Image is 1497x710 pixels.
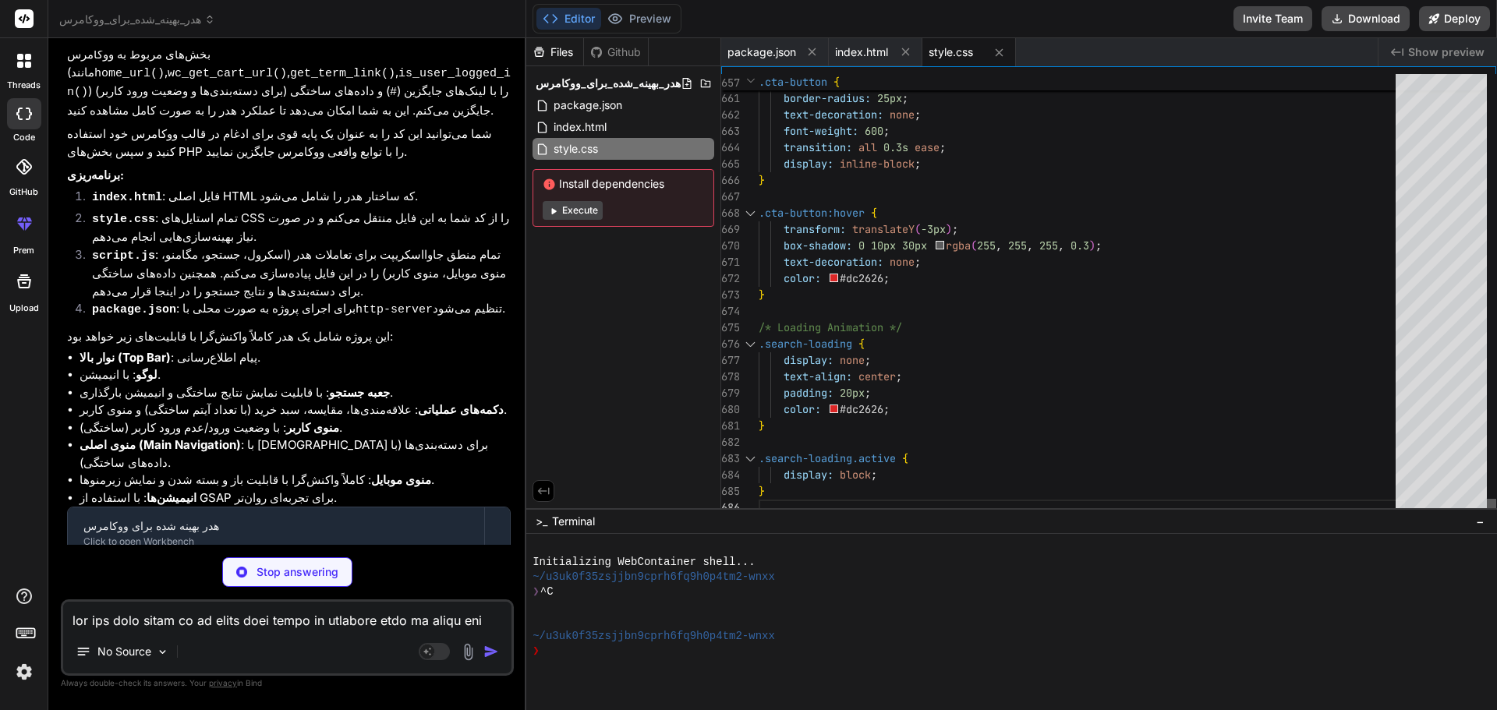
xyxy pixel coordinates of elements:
[784,369,852,383] span: text-align:
[721,221,738,238] div: 669
[1058,238,1064,253] span: ,
[721,467,738,483] div: 684
[533,555,756,570] span: Initializing WebContainer shell...
[7,79,41,92] label: threads
[858,369,896,383] span: center
[1071,238,1089,253] span: 0.3
[840,386,865,400] span: 20px
[890,108,915,122] span: none
[1039,238,1058,253] span: 255
[784,108,883,122] span: text-decoration:
[1089,238,1095,253] span: )
[67,125,511,161] p: شما می‌توانید این کد را به عنوان یک پایه قوی برای ادغام در قالب ووکامرس خود استفاده کنید و سپس بخ...
[68,507,484,559] button: هدر بهینه شده برای ووکامرسClick to open Workbench
[13,244,34,257] label: prem
[83,518,469,534] div: هدر بهینه شده برای ووکامرس
[721,369,738,385] div: 678
[147,490,196,505] strong: انیمیشن‌ها
[552,96,624,115] span: package.json
[286,420,339,435] strong: منوی کاربر
[1095,238,1102,253] span: ;
[721,352,738,369] div: 677
[80,437,241,452] strong: منوی اصلی (Main Navigation)
[877,91,902,105] span: 25px
[356,303,433,316] code: http-server
[883,124,890,138] span: ;
[915,222,921,236] span: (
[1419,6,1490,31] button: Deploy
[784,91,871,105] span: border-radius:
[721,140,738,156] div: 664
[858,238,865,253] span: 0
[536,514,547,529] span: >_
[865,124,883,138] span: 600
[526,44,583,60] div: Files
[996,238,1002,253] span: ,
[721,483,738,500] div: 685
[1027,238,1033,253] span: ,
[67,328,511,346] p: این پروژه شامل یک هدر کاملاً واکنش‌گرا با قابلیت‌های زیر خواهد بود:
[921,222,946,236] span: -3px
[1233,6,1312,31] button: Invite Team
[721,303,738,320] div: 674
[80,210,511,246] li: : تمام استایل‌های CSS را از کد شما به این فایل منتقل می‌کنم و در صورت نیاز بهینه‌سازی‌هایی انجام ...
[784,353,833,367] span: display:
[721,90,738,107] div: 661
[11,659,37,685] img: settings
[721,238,738,254] div: 670
[721,75,738,91] span: 657
[759,288,765,302] span: }
[80,366,511,384] li: : با انیمیشن.
[80,436,511,472] li: : با [DEMOGRAPHIC_DATA] برای دسته‌بندی‌ها (با داده‌های ساختگی).
[915,157,921,171] span: ;
[80,419,511,437] li: : با وضعیت ورود/عدم ورود کاربر (ساختگی).
[740,205,760,221] div: Click to collapse the range.
[727,44,796,60] span: package.json
[290,67,395,80] code: get_term_link()
[896,369,902,383] span: ;
[94,67,165,80] code: home_url()
[883,271,890,285] span: ;
[902,238,927,253] span: 30px
[721,434,738,450] div: 682
[80,350,171,365] strong: نوار بالا (Top Bar)
[83,535,469,548] div: Click to open Workbench
[9,185,38,199] label: GitHub
[784,468,833,482] span: display:
[418,402,504,417] strong: دکمه‌های عملیاتی
[533,570,775,585] span: ~/u3uk0f35zsjjbn9cprh6fq9h0p4tm2-wnxx
[80,246,511,301] li: : تمام منطق جاوااسکریپت برای تعاملات هدر (اسکرول، جستجو، مگامنو، منوی موبایل، منوی کاربر) را در ا...
[80,349,511,367] li: : پیام اطلاع‌رسانی.
[721,320,738,336] div: 675
[858,140,877,154] span: all
[784,157,833,171] span: display:
[784,238,852,253] span: box-shadow:
[852,222,915,236] span: translateY
[67,168,124,182] strong: برنامه‌ریزی:
[543,201,603,220] button: Execute
[59,12,215,27] span: هدر_بهینه_شده_برای_ووکامرس
[209,678,237,687] span: privacy
[136,367,157,382] strong: لوگو
[97,644,151,659] p: No Source
[865,386,871,400] span: ;
[721,270,738,287] div: 672
[902,451,908,465] span: {
[533,629,775,644] span: ~/u3uk0f35zsjjbn9cprh6fq9h0p4tm2-wnxx
[883,140,908,154] span: 0.3s
[552,514,595,529] span: Terminal
[721,123,738,140] div: 663
[483,644,499,659] img: icon
[721,172,738,189] div: 666
[721,418,738,434] div: 681
[952,222,958,236] span: ;
[759,337,852,351] span: .search-loading
[871,206,877,220] span: {
[840,468,871,482] span: block
[784,386,833,400] span: padding:
[784,255,883,269] span: text-decoration:
[721,401,738,418] div: 680
[601,8,678,30] button: Preview
[915,108,921,122] span: ;
[946,238,971,253] span: rgba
